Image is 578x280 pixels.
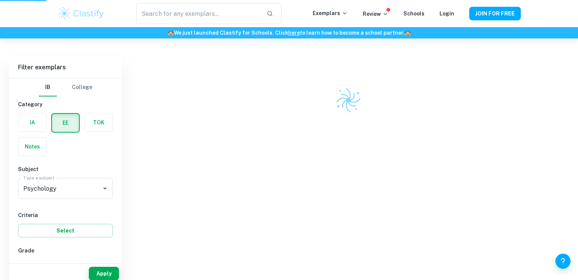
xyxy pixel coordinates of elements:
[288,30,300,36] a: here
[72,78,92,96] button: College
[469,7,521,20] button: JOIN FOR FREE
[18,224,113,237] button: Select
[23,174,55,181] label: Type a subject
[100,183,110,194] button: Open
[52,114,79,132] button: EE
[2,29,576,37] h6: We just launched Clastify for Schools. Click to learn how to become a school partner.
[39,78,57,96] button: IB
[18,100,113,109] h6: Category
[39,78,92,96] div: Filter type choice
[18,165,113,173] h6: Subject
[167,30,174,36] span: 🏫
[18,138,46,156] button: Notes
[18,113,46,132] button: IA
[403,11,424,17] a: Schools
[9,57,122,78] h6: Filter exemplars
[136,3,260,24] input: Search for any exemplars...
[313,9,348,17] p: Exemplars
[85,113,113,132] button: TOK
[18,246,113,255] h6: Grade
[363,10,388,18] p: Review
[555,254,570,269] button: Help and Feedback
[405,30,411,36] span: 🏫
[334,86,363,115] img: Clastify logo
[18,211,113,219] h6: Criteria
[57,6,105,21] img: Clastify logo
[440,11,454,17] a: Login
